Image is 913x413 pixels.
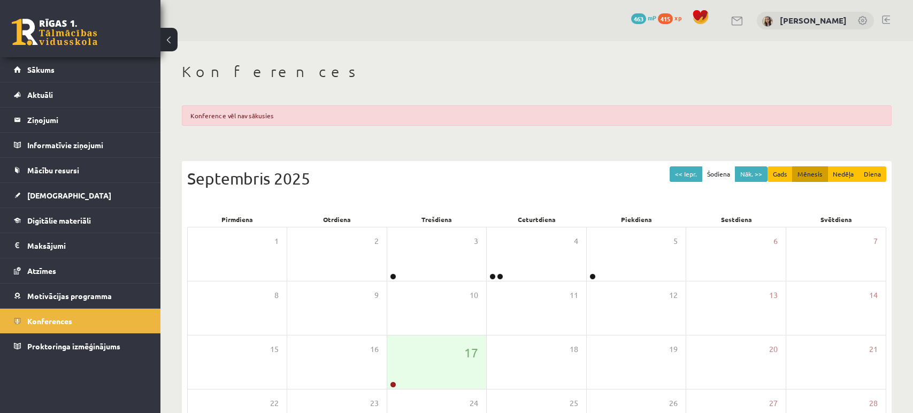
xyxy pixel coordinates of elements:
img: Marija Nicmane [762,16,773,27]
span: mP [648,13,656,22]
legend: Informatīvie ziņojumi [27,133,147,157]
a: Atzīmes [14,258,147,283]
span: 20 [769,343,778,355]
a: Maksājumi [14,233,147,258]
a: Digitālie materiāli [14,208,147,233]
span: 4 [574,235,578,247]
button: Mēnesis [792,166,828,182]
a: [DEMOGRAPHIC_DATA] [14,183,147,208]
a: Aktuāli [14,82,147,107]
div: Sestdiena [687,212,787,227]
span: 26 [669,397,678,409]
span: 24 [470,397,478,409]
a: Sākums [14,57,147,82]
span: 18 [570,343,578,355]
span: 5 [673,235,678,247]
span: 1 [274,235,279,247]
div: Otrdiena [287,212,387,227]
span: 21 [869,343,878,355]
div: Septembris 2025 [187,166,886,190]
span: Aktuāli [27,90,53,100]
span: Konferences [27,316,72,326]
legend: Ziņojumi [27,108,147,132]
span: 16 [370,343,379,355]
button: << Iepr. [670,166,702,182]
span: xp [674,13,681,22]
span: 9 [374,289,379,301]
span: 27 [769,397,778,409]
span: 19 [669,343,678,355]
span: 22 [270,397,279,409]
a: Ziņojumi [14,108,147,132]
div: Ceturtdiena [487,212,587,227]
span: 23 [370,397,379,409]
span: 25 [570,397,578,409]
span: 10 [470,289,478,301]
a: Mācību resursi [14,158,147,182]
span: Motivācijas programma [27,291,112,301]
a: 415 xp [658,13,687,22]
span: Mācību resursi [27,165,79,175]
span: 7 [873,235,878,247]
button: Nedēļa [827,166,859,182]
div: Trešdiena [387,212,487,227]
button: Šodiena [702,166,735,182]
a: Informatīvie ziņojumi [14,133,147,157]
a: Konferences [14,309,147,333]
span: 11 [570,289,578,301]
span: 8 [274,289,279,301]
div: Svētdiena [786,212,886,227]
button: Nāk. >> [735,166,768,182]
a: [PERSON_NAME] [780,15,847,26]
span: 15 [270,343,279,355]
div: Pirmdiena [187,212,287,227]
div: Konference vēl nav sākusies [182,105,892,126]
span: 12 [669,289,678,301]
span: Sākums [27,65,55,74]
button: Diena [858,166,886,182]
span: 2 [374,235,379,247]
span: 6 [773,235,778,247]
span: 14 [869,289,878,301]
span: 3 [474,235,478,247]
div: Piekdiena [587,212,687,227]
button: Gads [768,166,793,182]
a: 463 mP [631,13,656,22]
span: 463 [631,13,646,24]
legend: Maksājumi [27,233,147,258]
span: 28 [869,397,878,409]
a: Rīgas 1. Tālmācības vidusskola [12,19,97,45]
span: 415 [658,13,673,24]
span: [DEMOGRAPHIC_DATA] [27,190,111,200]
span: Proktoringa izmēģinājums [27,341,120,351]
a: Motivācijas programma [14,284,147,308]
span: 17 [464,343,478,362]
span: Atzīmes [27,266,56,276]
h1: Konferences [182,63,892,81]
a: Proktoringa izmēģinājums [14,334,147,358]
span: Digitālie materiāli [27,216,91,225]
span: 13 [769,289,778,301]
